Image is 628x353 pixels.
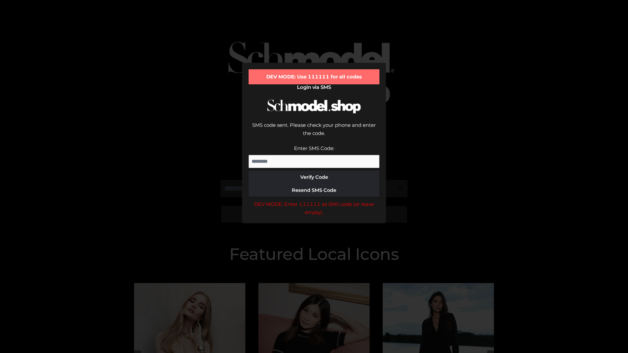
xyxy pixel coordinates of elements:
[265,93,363,119] img: Schmodel Logo
[249,121,379,144] div: SMS code sent. Please check your phone and enter the code.
[294,145,334,151] label: Enter SMS Code:
[249,171,379,184] button: Verify Code
[249,84,379,90] h2: Login via SMS
[249,200,379,217] div: DEV MODE: Enter 111111 as SMS code (or leave empty).
[249,184,379,197] button: Resend SMS Code
[249,69,379,84] div: DEV MODE: Use 111111 for all codes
